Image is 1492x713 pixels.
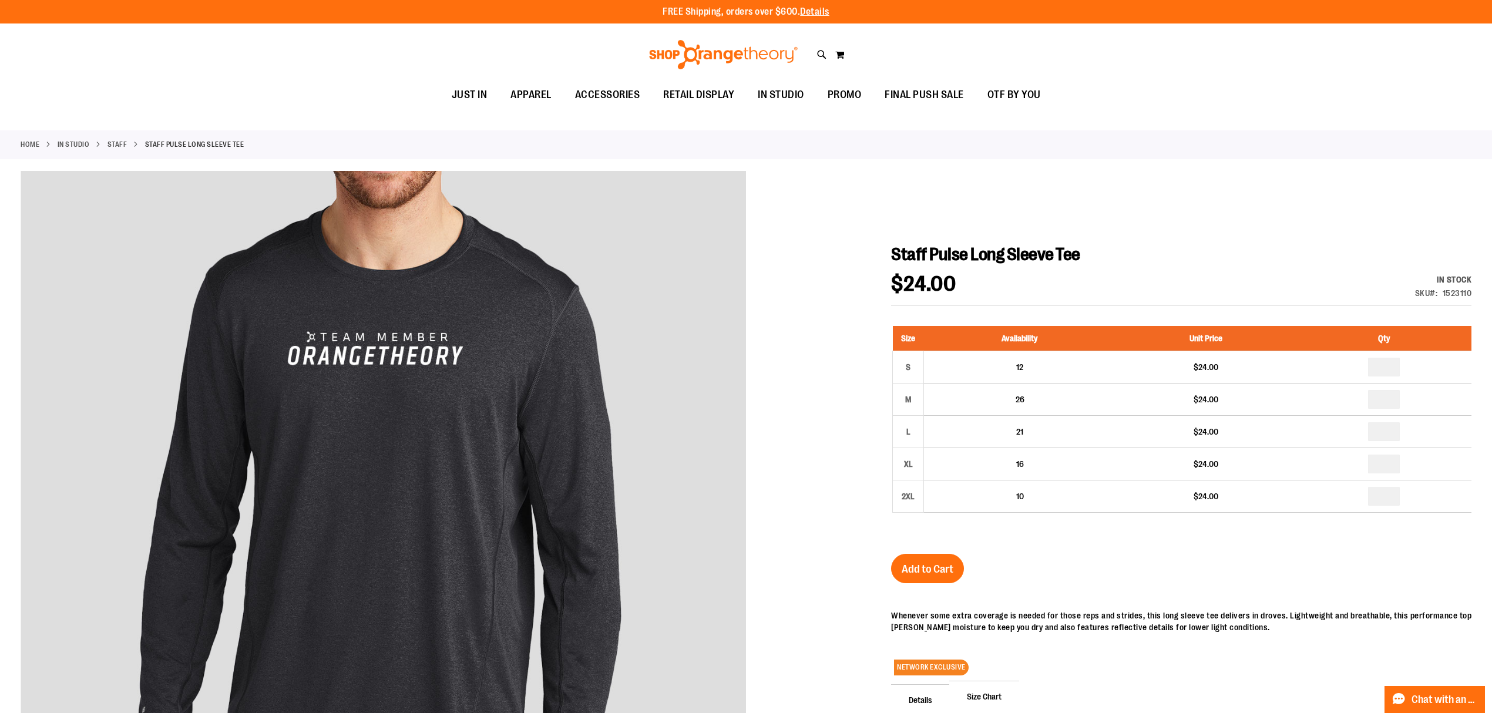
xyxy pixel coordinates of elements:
span: $24.00 [891,272,956,296]
p: Whenever some extra coverage is needed for those reps and strides, this long sleeve tee delivers ... [891,610,1471,633]
div: $24.00 [1121,361,1290,373]
span: Staff Pulse Long Sleeve Tee [891,244,1080,264]
div: $24.00 [1121,426,1290,438]
a: Details [800,6,829,17]
div: 1523110 [1443,287,1472,299]
button: Add to Cart [891,554,964,583]
div: L [899,423,917,440]
button: Chat with an Expert [1385,686,1486,713]
span: FINAL PUSH SALE [885,82,964,108]
th: Unit Price [1115,326,1296,351]
a: Home [21,139,39,150]
div: In stock [1415,274,1472,285]
div: M [899,391,917,408]
span: Size Chart [949,681,1019,711]
a: IN STUDIO [58,139,90,150]
div: S [899,358,917,376]
span: PROMO [828,82,862,108]
span: OTF BY YOU [987,82,1041,108]
span: ACCESSORIES [575,82,640,108]
p: FREE Shipping, orders over $600. [663,5,829,19]
span: 21 [1016,427,1023,436]
th: Size [893,326,924,351]
span: Add to Cart [902,563,953,576]
th: Qty [1296,326,1471,351]
div: $24.00 [1121,490,1290,502]
span: 26 [1016,395,1024,404]
span: 12 [1016,362,1023,372]
span: 10 [1016,492,1024,501]
span: Chat with an Expert [1412,694,1478,705]
a: Staff [107,139,127,150]
span: IN STUDIO [758,82,804,108]
span: NETWORK EXCLUSIVE [894,660,969,675]
span: 16 [1016,459,1024,469]
span: RETAIL DISPLAY [663,82,734,108]
span: JUST IN [452,82,488,108]
th: Availability [924,326,1116,351]
div: $24.00 [1121,394,1290,405]
div: XL [899,455,917,473]
div: 2XL [899,487,917,505]
div: $24.00 [1121,458,1290,470]
strong: SKU [1415,288,1438,298]
strong: Staff Pulse Long Sleeve Tee [145,139,244,150]
div: Availability [1415,274,1472,285]
span: APPAREL [510,82,552,108]
img: Shop Orangetheory [647,40,799,69]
